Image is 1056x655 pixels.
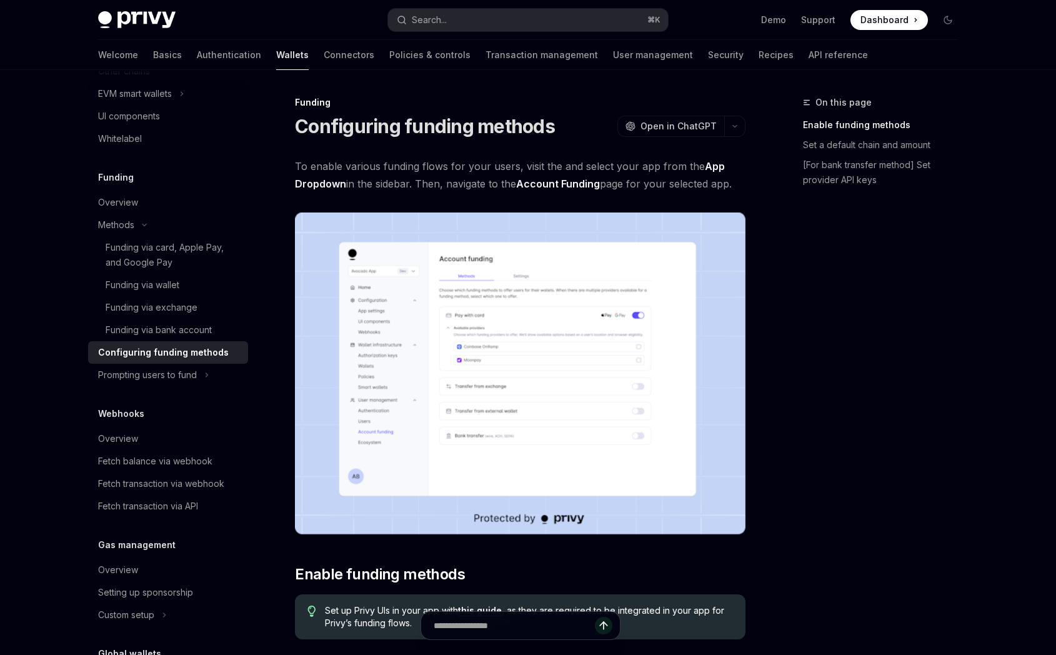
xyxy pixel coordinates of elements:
a: Configuring funding methods [88,341,248,364]
svg: Tip [307,606,316,617]
div: Search... [412,12,447,27]
div: Configuring funding methods [98,345,229,360]
a: Recipes [759,40,794,70]
a: API reference [809,40,868,70]
div: Funding via bank account [106,322,212,337]
span: Open in ChatGPT [640,120,717,132]
h5: Funding [98,170,134,185]
button: Open in ChatGPT [617,116,724,137]
a: Security [708,40,744,70]
button: Toggle Prompting users to fund section [88,364,248,386]
a: Overview [88,559,248,581]
a: Fetch balance via webhook [88,450,248,472]
div: EVM smart wallets [98,86,172,101]
a: Welcome [98,40,138,70]
button: Send message [595,617,612,634]
a: Policies & controls [389,40,471,70]
a: Wallets [276,40,309,70]
button: Open search [388,9,668,31]
div: Methods [98,217,134,232]
h5: Webhooks [98,406,144,421]
div: Funding via wallet [106,277,179,292]
button: Toggle EVM smart wallets section [88,82,248,105]
img: Fundingupdate PNG [295,212,745,534]
a: Fetch transaction via webhook [88,472,248,495]
a: Whitelabel [88,127,248,150]
a: [For bank transfer method] Set provider API keys [803,155,968,190]
button: Toggle Methods section [88,214,248,236]
div: Custom setup [98,607,154,622]
div: Overview [98,562,138,577]
a: Funding via wallet [88,274,248,296]
a: Setting up sponsorship [88,581,248,604]
a: Fetch transaction via API [88,495,248,517]
span: To enable various funding flows for your users, visit the and select your app from the in the sid... [295,157,745,192]
div: Fetch transaction via API [98,499,198,514]
a: Overview [88,427,248,450]
a: Funding via exchange [88,296,248,319]
a: Funding via bank account [88,319,248,341]
div: Overview [98,431,138,446]
h1: Configuring funding methods [295,115,555,137]
span: Set up Privy UIs in your app with , as they are required to be integrated in your app for Privy’s... [325,604,733,629]
a: Funding via card, Apple Pay, and Google Pay [88,236,248,274]
span: ⌘ K [647,15,660,25]
a: Support [801,14,835,26]
a: Account Funding [516,177,600,191]
span: Dashboard [860,14,909,26]
button: Toggle dark mode [938,10,958,30]
a: Set a default chain and amount [803,135,968,155]
a: Transaction management [486,40,598,70]
div: Funding [295,96,745,109]
a: Dashboard [850,10,928,30]
div: Funding via exchange [106,300,197,315]
a: Overview [88,191,248,214]
span: On this page [815,95,872,110]
a: this guide [458,605,502,616]
a: Authentication [197,40,261,70]
h5: Gas management [98,537,176,552]
div: Funding via card, Apple Pay, and Google Pay [106,240,241,270]
div: UI components [98,109,160,124]
a: Enable funding methods [803,115,968,135]
input: Ask a question... [434,612,595,639]
a: Basics [153,40,182,70]
a: UI components [88,105,248,127]
div: Whitelabel [98,131,142,146]
div: Setting up sponsorship [98,585,193,600]
button: Toggle Custom setup section [88,604,248,626]
a: User management [613,40,693,70]
span: Enable funding methods [295,564,465,584]
div: Prompting users to fund [98,367,197,382]
img: dark logo [98,11,176,29]
div: Fetch transaction via webhook [98,476,224,491]
a: Demo [761,14,786,26]
div: Overview [98,195,138,210]
a: Connectors [324,40,374,70]
div: Fetch balance via webhook [98,454,212,469]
